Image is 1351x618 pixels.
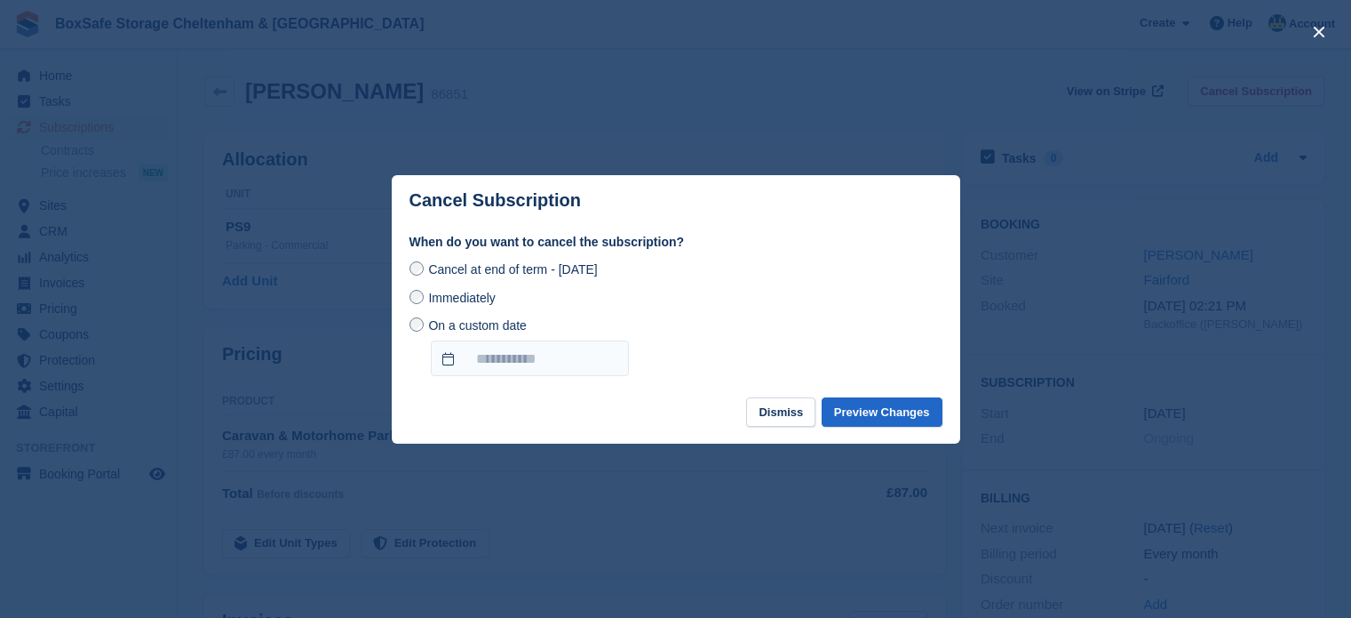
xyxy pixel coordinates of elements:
input: Cancel at end of term - [DATE] [409,261,424,276]
p: Cancel Subscription [409,190,581,211]
input: On a custom date [409,317,424,332]
span: On a custom date [428,318,527,333]
span: Cancel at end of term - [DATE] [428,262,597,277]
span: Immediately [428,291,495,305]
button: Dismiss [746,397,815,427]
button: close [1305,18,1333,46]
button: Preview Changes [822,397,942,427]
label: When do you want to cancel the subscription? [409,233,942,252]
input: On a custom date [431,341,629,376]
input: Immediately [409,290,424,304]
